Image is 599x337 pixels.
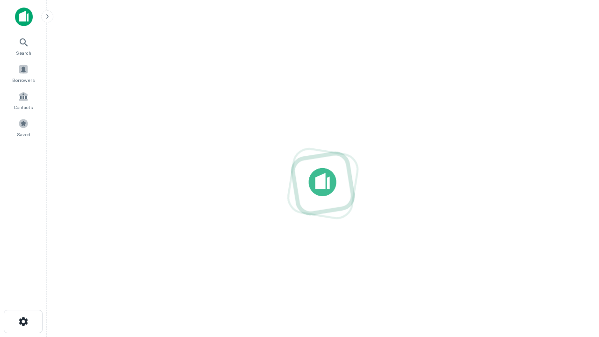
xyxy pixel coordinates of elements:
a: Borrowers [3,60,44,86]
iframe: Chat Widget [552,232,599,277]
span: Saved [17,131,30,138]
a: Contacts [3,88,44,113]
span: Search [16,49,31,57]
a: Search [3,33,44,59]
span: Borrowers [12,76,35,84]
span: Contacts [14,103,33,111]
a: Saved [3,115,44,140]
img: capitalize-icon.png [15,7,33,26]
